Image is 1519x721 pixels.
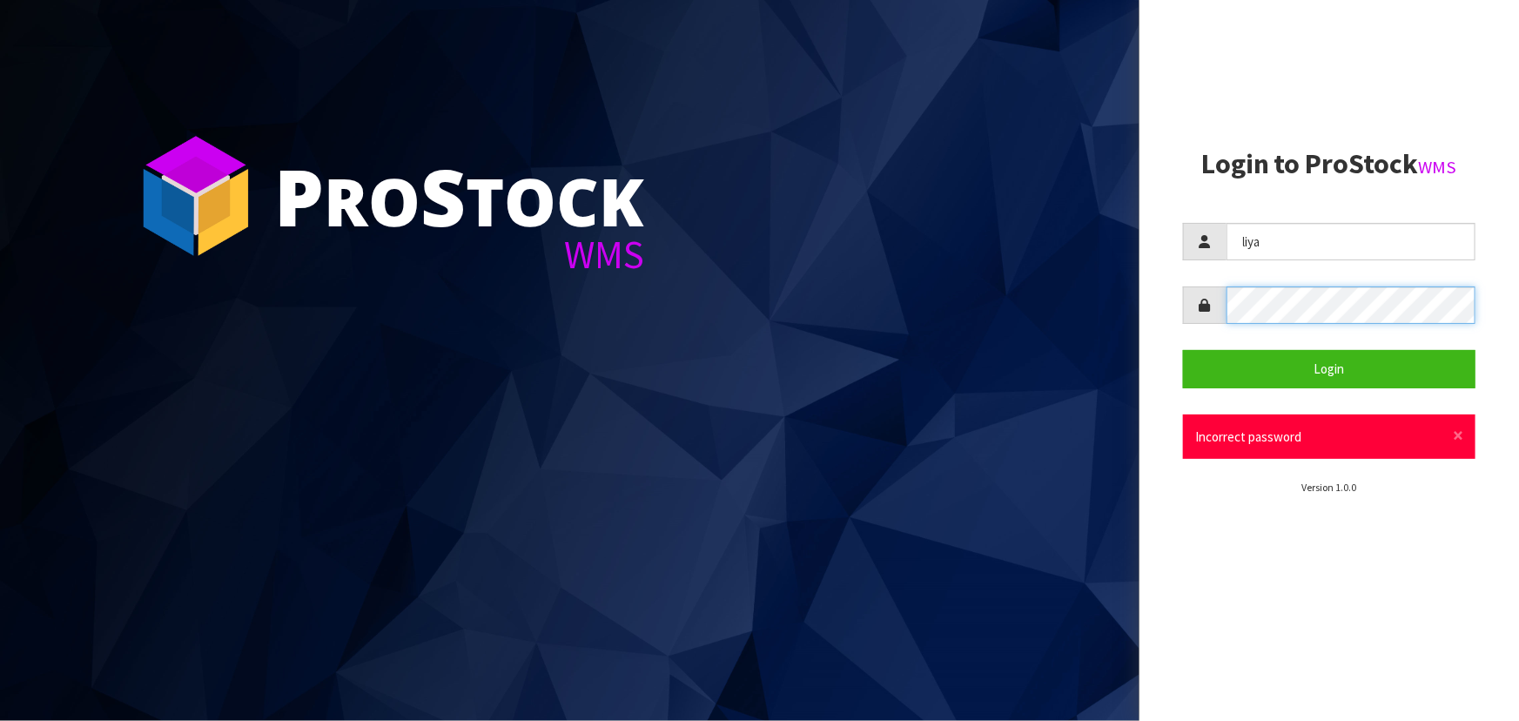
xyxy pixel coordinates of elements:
[1419,156,1457,179] small: WMS
[1183,149,1475,179] h2: Login to ProStock
[1196,428,1302,445] span: Incorrect password
[420,143,466,249] span: S
[1227,223,1475,260] input: Username
[274,157,644,235] div: ro tock
[1183,350,1475,387] button: Login
[1453,423,1463,448] span: ×
[274,143,324,249] span: P
[131,131,261,261] img: ProStock Cube
[1301,481,1356,494] small: Version 1.0.0
[274,235,644,274] div: WMS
